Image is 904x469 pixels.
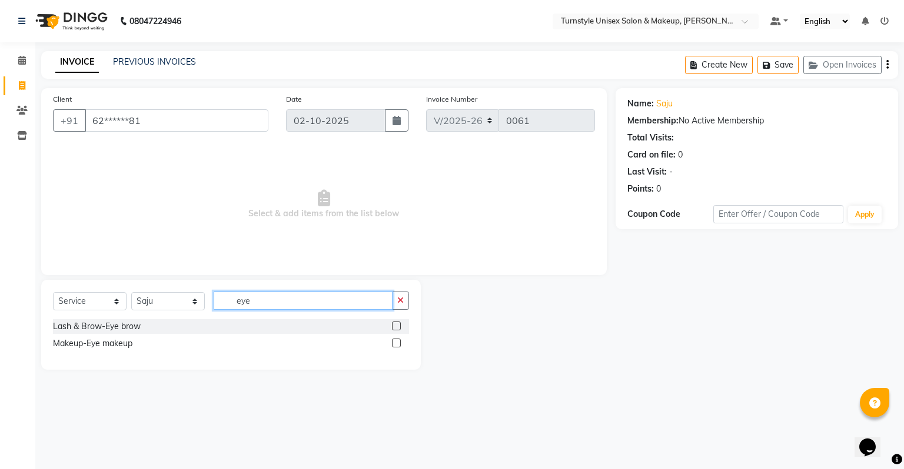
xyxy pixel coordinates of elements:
button: Open Invoices [803,56,882,74]
b: 08047224946 [129,5,181,38]
div: Points: [627,183,654,195]
img: logo [30,5,111,38]
div: 0 [678,149,683,161]
div: No Active Membership [627,115,886,127]
label: Date [286,94,302,105]
iframe: chat widget [855,422,892,457]
div: Total Visits: [627,132,674,144]
div: Name: [627,98,654,110]
button: Apply [848,206,882,223]
label: Invoice Number [426,94,477,105]
span: Select & add items from the list below [53,146,595,263]
div: - [669,166,673,178]
div: Lash & Brow-Eye brow [53,320,141,333]
label: Client [53,94,72,105]
div: Coupon Code [627,208,714,220]
a: PREVIOUS INVOICES [113,56,196,67]
button: Save [757,56,799,74]
input: Search by Name/Mobile/Email/Code [85,109,268,132]
div: 0 [656,183,661,195]
button: Create New [685,56,753,74]
a: INVOICE [55,52,99,73]
div: Makeup-Eye makeup [53,337,132,350]
input: Enter Offer / Coupon Code [713,205,843,223]
div: Membership: [627,115,679,127]
a: Saju [656,98,673,110]
button: +91 [53,109,86,132]
div: Card on file: [627,149,676,161]
input: Search or Scan [214,292,393,310]
div: Last Visit: [627,166,667,178]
